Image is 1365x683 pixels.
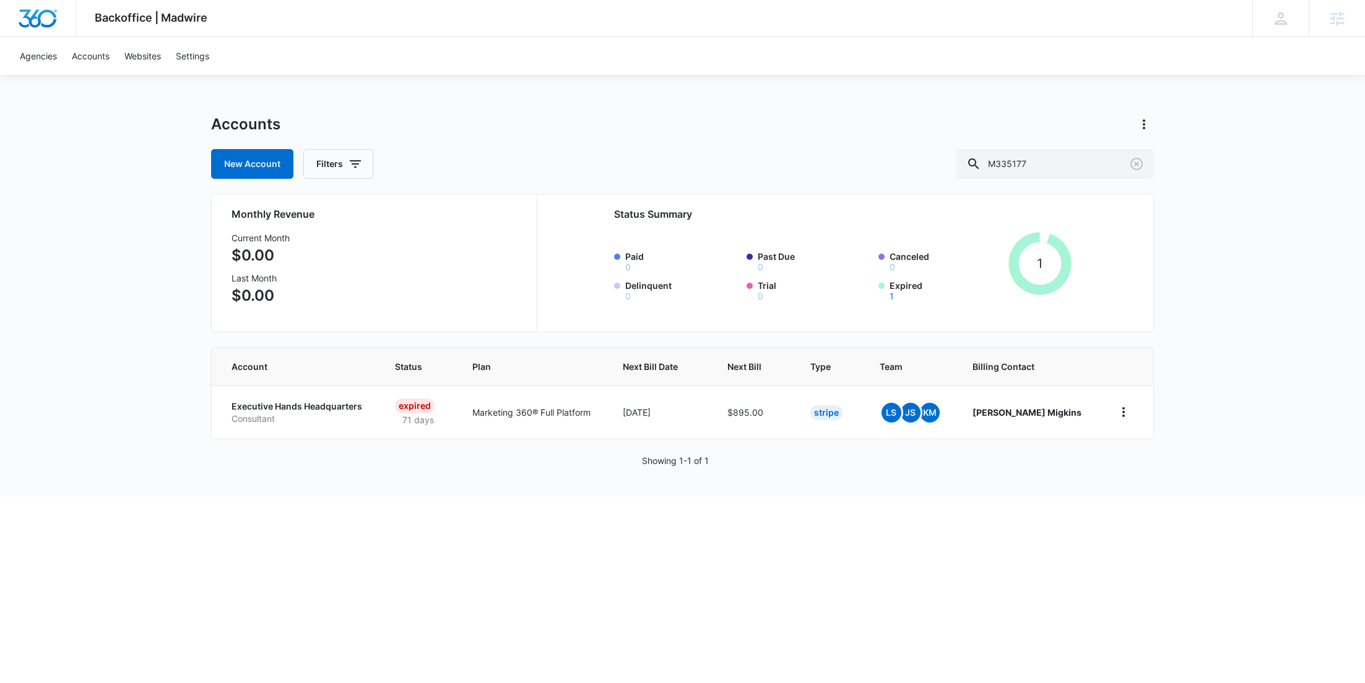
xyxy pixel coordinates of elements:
[642,454,709,467] p: Showing 1-1 of 1
[211,149,293,179] a: New Account
[232,400,365,424] a: Executive Hands HeadquartersConsultant
[232,244,290,267] p: $0.00
[1037,256,1042,271] tspan: 1
[890,292,894,301] button: Expired
[920,403,940,423] span: KM
[810,405,843,420] div: Stripe
[758,250,872,272] label: Past Due
[625,250,739,272] label: Paid
[232,285,290,307] p: $0.00
[882,403,901,423] span: LS
[232,360,347,373] span: Account
[232,231,290,244] h3: Current Month
[758,279,872,301] label: Trial
[727,360,763,373] span: Next Bill
[973,360,1084,373] span: Billing Contact
[890,250,1003,272] label: Canceled
[623,360,680,373] span: Next Bill Date
[232,272,290,285] h3: Last Month
[890,279,1003,301] label: Expired
[395,360,425,373] span: Status
[64,37,117,75] a: Accounts
[232,413,365,425] p: Consultant
[608,385,713,439] td: [DATE]
[95,11,207,24] span: Backoffice | Madwire
[472,406,593,419] p: Marketing 360® Full Platform
[211,115,280,134] h1: Accounts
[901,403,921,423] span: JS
[713,385,795,439] td: $895.00
[956,149,1154,179] input: Search
[1114,402,1133,422] button: home
[168,37,217,75] a: Settings
[117,37,168,75] a: Websites
[303,149,373,179] button: Filters
[232,207,522,221] h2: Monthly Revenue
[880,360,925,373] span: Team
[395,398,435,413] div: Expired
[1134,114,1154,134] button: Actions
[973,407,1081,418] strong: [PERSON_NAME] Migkins
[232,400,365,413] p: Executive Hands Headquarters
[1127,154,1146,174] button: Clear
[12,37,64,75] a: Agencies
[614,207,1072,221] h2: Status Summary
[395,413,441,426] p: 71 days
[810,360,832,373] span: Type
[625,279,739,301] label: Delinquent
[472,360,593,373] span: Plan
